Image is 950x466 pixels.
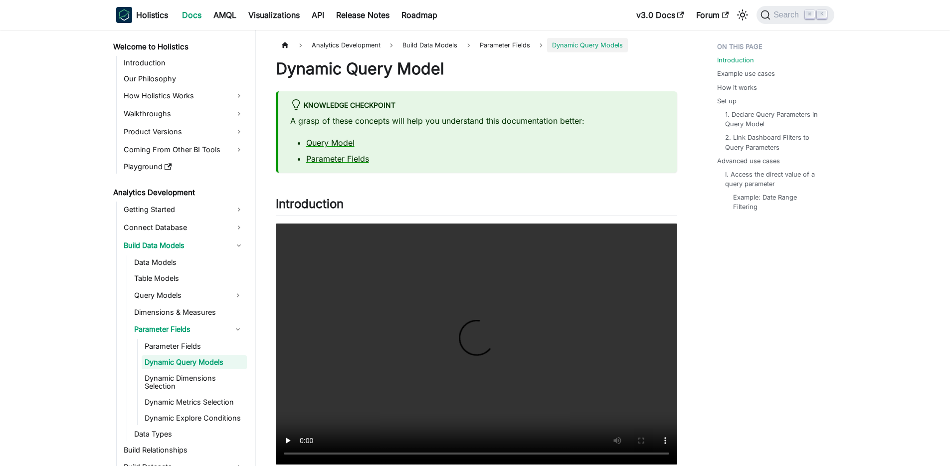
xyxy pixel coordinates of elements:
a: Example: Date Range Filtering [733,193,820,212]
a: Dynamic Metrics Selection [142,395,247,409]
button: Search (Command+K) [757,6,834,24]
a: Query Models [131,287,229,303]
b: Holistics [136,9,168,21]
a: Table Models [131,271,247,285]
a: Visualizations [242,7,306,23]
p: A grasp of these concepts will help you understand this documentation better: [290,115,665,127]
a: Build Data Models [121,237,247,253]
a: API [306,7,330,23]
nav: Docs sidebar [106,30,256,466]
a: Dimensions & Measures [131,305,247,319]
a: Walkthroughs [121,106,247,122]
a: I. Access the direct value of a query parameter [725,170,824,189]
a: Example use cases [717,69,775,78]
button: Switch between dark and light mode (currently light mode) [735,7,751,23]
a: Dynamic Query Models [142,355,247,369]
a: Parameter Fields [306,154,369,164]
a: Forum [690,7,735,23]
a: Build Relationships [121,443,247,457]
nav: Breadcrumbs [276,38,677,52]
a: Parameter Fields [475,38,535,52]
a: Docs [176,7,207,23]
a: Coming From Other BI Tools [121,142,247,158]
a: Analytics Development [110,186,247,200]
a: Playground [121,160,247,174]
a: Release Notes [330,7,395,23]
span: Parameter Fields [480,41,530,49]
a: Dynamic Dimensions Selection [142,371,247,393]
a: Data Types [131,427,247,441]
a: AMQL [207,7,242,23]
a: HolisticsHolistics [116,7,168,23]
a: Home page [276,38,295,52]
a: Connect Database [121,220,247,235]
a: Parameter Fields [142,339,247,353]
a: Dynamic Explore Conditions [142,411,247,425]
div: knowledge checkpoint [290,99,665,112]
kbd: ⌘ [805,10,815,19]
video: Your browser does not support embedding video, but you can . [276,224,677,465]
a: 1. Declare Query Parameters in Query Model [725,110,824,129]
a: How it works [717,83,757,92]
a: Welcome to Holistics [110,40,247,54]
a: Query Model [306,138,355,148]
span: Analytics Development [307,38,385,52]
img: Holistics [116,7,132,23]
a: Data Models [131,255,247,269]
a: Introduction [121,56,247,70]
a: v3.0 Docs [630,7,690,23]
a: Advanced use cases [717,156,780,166]
a: 2. Link Dashboard Filters to Query Parameters [725,133,824,152]
h2: Introduction [276,197,677,216]
a: Getting Started [121,202,247,218]
h1: Dynamic Query Model [276,59,677,79]
a: Parameter Fields [131,321,229,337]
span: Dynamic Query Models [547,38,628,52]
a: Product Versions [121,124,247,140]
a: How Holistics Works [121,88,247,104]
a: Set up [717,96,737,106]
a: Our Philosophy [121,72,247,86]
a: Introduction [717,55,754,65]
span: Search [770,10,805,19]
button: Expand sidebar category 'Query Models' [229,287,247,303]
kbd: K [817,10,827,19]
a: Roadmap [395,7,443,23]
span: Build Data Models [397,38,462,52]
button: Collapse sidebar category 'Parameter Fields' [229,321,247,337]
